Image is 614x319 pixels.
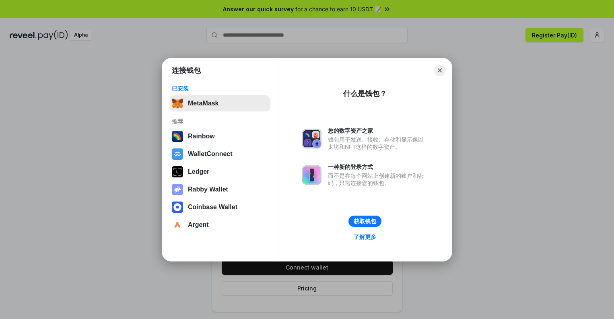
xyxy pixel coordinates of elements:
div: 获取钱包 [354,218,376,225]
img: svg+xml,%3Csvg%20xmlns%3D%22http%3A%2F%2Fwww.w3.org%2F2000%2Fsvg%22%20fill%3D%22none%22%20viewBox... [302,129,321,148]
img: svg+xml,%3Csvg%20fill%3D%22none%22%20height%3D%2233%22%20viewBox%3D%220%200%2035%2033%22%20width%... [172,98,183,109]
div: Ledger [188,168,209,175]
div: WalletConnect [188,150,233,158]
div: Coinbase Wallet [188,204,237,211]
div: Argent [188,221,209,228]
img: svg+xml,%3Csvg%20width%3D%2228%22%20height%3D%2228%22%20viewBox%3D%220%200%2028%2028%22%20fill%3D... [172,202,183,213]
div: 而不是在每个网站上创建新的账户和密码，只需连接您的钱包。 [328,172,428,187]
div: 了解更多 [354,233,376,241]
button: MetaMask [169,95,270,111]
button: Ledger [169,164,270,180]
div: 一种新的登录方式 [328,163,428,171]
img: svg+xml,%3Csvg%20width%3D%2228%22%20height%3D%2228%22%20viewBox%3D%220%200%2028%2028%22%20fill%3D... [172,148,183,160]
button: WalletConnect [169,146,270,162]
div: Rabby Wallet [188,186,228,193]
button: Rainbow [169,128,270,144]
img: svg+xml,%3Csvg%20xmlns%3D%22http%3A%2F%2Fwww.w3.org%2F2000%2Fsvg%22%20fill%3D%22none%22%20viewBox... [172,184,183,195]
button: 获取钱包 [348,216,381,227]
button: Rabby Wallet [169,181,270,198]
div: 钱包用于发送、接收、存储和显示像以太坊和NFT这样的数字资产。 [328,136,428,150]
h1: 连接钱包 [172,66,201,75]
button: Coinbase Wallet [169,199,270,215]
img: svg+xml,%3Csvg%20xmlns%3D%22http%3A%2F%2Fwww.w3.org%2F2000%2Fsvg%22%20fill%3D%22none%22%20viewBox... [302,165,321,185]
img: svg+xml,%3Csvg%20width%3D%22120%22%20height%3D%22120%22%20viewBox%3D%220%200%20120%20120%22%20fil... [172,131,183,142]
button: Close [434,65,445,76]
button: Argent [169,217,270,233]
div: MetaMask [188,100,218,107]
img: svg+xml,%3Csvg%20width%3D%2228%22%20height%3D%2228%22%20viewBox%3D%220%200%2028%2028%22%20fill%3D... [172,219,183,231]
div: 您的数字资产之家 [328,127,428,134]
a: 了解更多 [349,232,381,242]
div: 什么是钱包？ [343,89,387,99]
div: Rainbow [188,133,215,140]
img: svg+xml,%3Csvg%20xmlns%3D%22http%3A%2F%2Fwww.w3.org%2F2000%2Fsvg%22%20width%3D%2228%22%20height%3... [172,166,183,177]
div: 已安装 [172,85,268,92]
div: 推荐 [172,118,268,125]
